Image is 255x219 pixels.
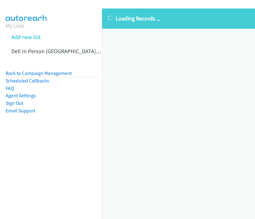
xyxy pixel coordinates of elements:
[6,93,36,98] a: Agent Settings
[6,108,35,114] a: Email Support
[6,100,23,106] a: Sign Out
[6,78,49,84] a: Scheduled Callbacks
[6,85,14,91] a: FAQ
[6,22,25,29] a: My Lists
[11,33,41,41] a: Add new list
[11,48,111,55] a: Dell In Person [GEOGRAPHIC_DATA] Mon 3
[108,14,249,23] p: Loading Records ...
[6,70,72,76] a: Back to Campaign Management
